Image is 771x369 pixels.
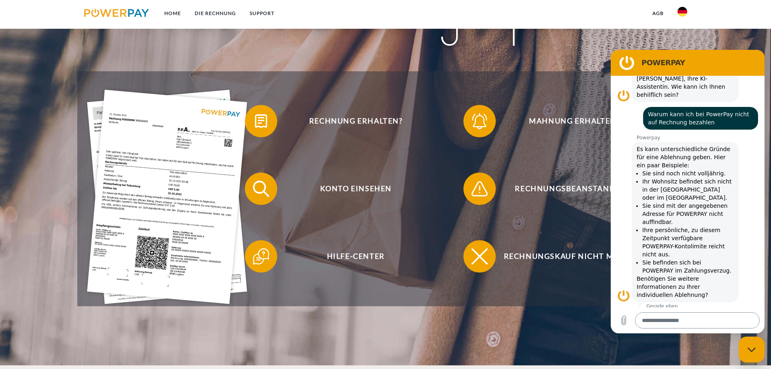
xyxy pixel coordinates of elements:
span: Rechnungsbeanstandung [475,173,673,205]
span: Mahnung erhalten? [475,105,673,137]
a: agb [646,6,671,21]
span: Konto einsehen [257,173,455,205]
span: Rechnung erhalten? [257,105,455,137]
iframe: Schaltfläche zum Öffnen des Messaging-Fensters; Konversation läuft [739,337,765,363]
img: qb_bell.svg [469,111,490,131]
img: qb_bill.svg [251,111,271,131]
a: Home [157,6,188,21]
iframe: Messaging-Fenster [611,50,765,333]
a: DIE RECHNUNG [188,6,243,21]
button: Rechnungskauf nicht möglich [463,240,674,273]
img: qb_help.svg [251,246,271,267]
span: Rechnungskauf nicht möglich [475,240,673,273]
img: qb_close.svg [469,246,490,267]
span: Hilfe-Center [257,240,455,273]
button: Mahnung erhalten? [463,105,674,137]
button: Rechnungsbeanstandung [463,173,674,205]
img: qb_search.svg [251,179,271,199]
button: Rechnung erhalten? [245,105,455,137]
img: single_invoice_powerpay_de.jpg [87,90,247,304]
button: Konto einsehen [245,173,455,205]
button: Hilfe-Center [245,240,455,273]
a: SUPPORT [243,6,281,21]
img: logo-powerpay.svg [84,9,149,17]
img: qb_warning.svg [469,179,490,199]
img: de [678,7,687,17]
